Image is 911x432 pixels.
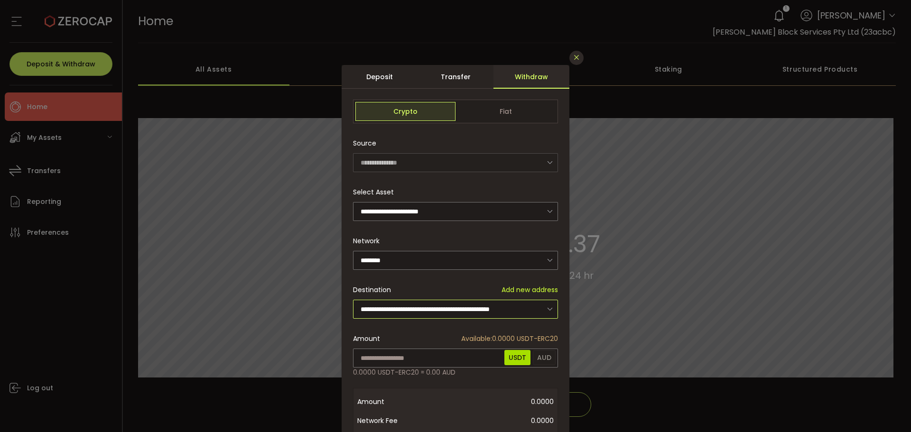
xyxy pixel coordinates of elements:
span: AUD [533,350,556,365]
span: 0.0000 USDT-ERC20 [461,334,558,344]
span: Destination [353,285,391,294]
span: Add new address [502,285,558,295]
span: 0.0000 [433,392,554,411]
div: Deposit [342,65,418,89]
div: Transfer [418,65,493,89]
iframe: Chat Widget [864,386,911,432]
span: 0.0000 [433,411,554,430]
label: Select Asset [353,187,400,197]
span: USDT [504,350,530,365]
div: Withdraw [493,65,569,89]
button: Close [569,51,584,65]
span: Network Fee [357,411,433,430]
span: Fiat [455,102,556,121]
span: 0.0000 USDT-ERC20 ≈ 0.00 AUD [353,368,455,377]
span: Crypto [355,102,455,121]
span: Available: [461,334,492,343]
span: Source [353,134,376,153]
span: Amount [357,392,433,411]
label: Network [353,236,385,246]
span: Amount [353,334,380,344]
